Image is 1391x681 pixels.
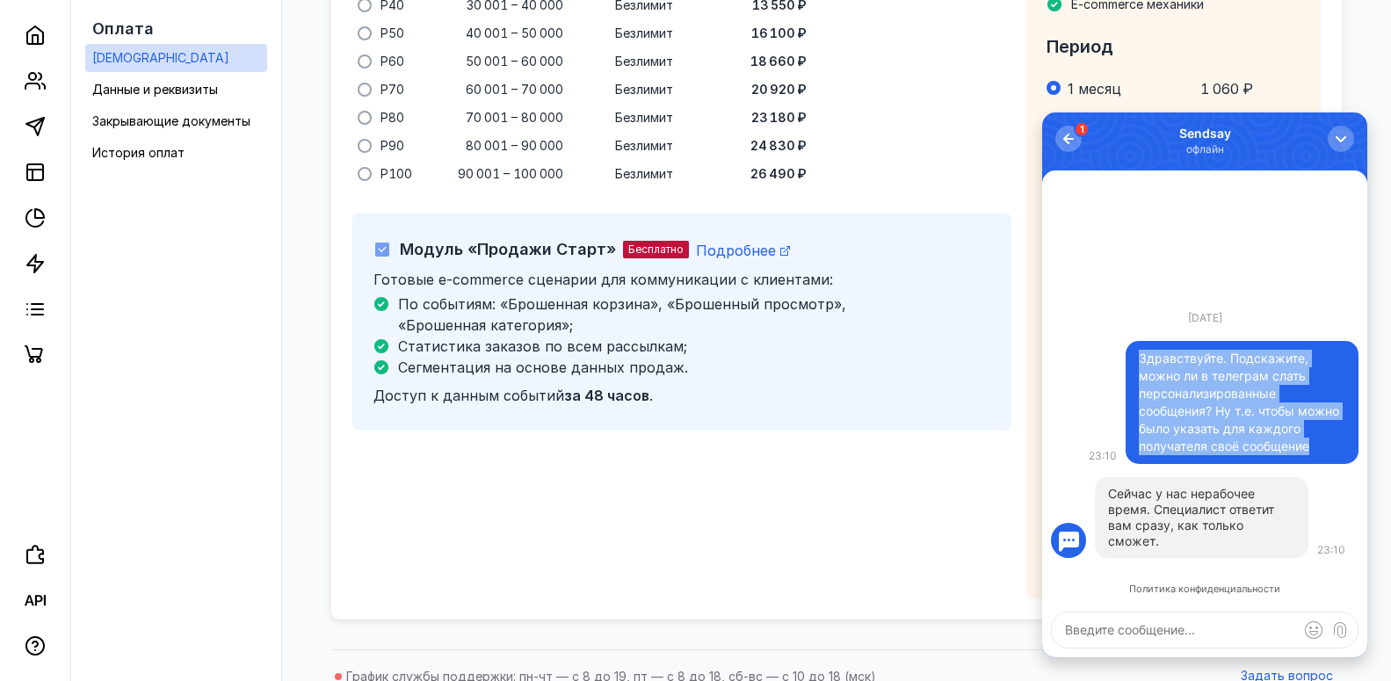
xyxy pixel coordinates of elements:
[1068,112,1131,129] span: 3 месяца
[373,271,833,288] span: Готовые e-commerce сценарии для коммуникации с клиентами:
[85,76,267,104] a: Данные и реквизиты
[564,387,649,404] b: за 48 часов
[458,165,563,183] span: 90 001 – 100 000
[398,337,687,355] span: Статистика заказов по всем рассылкам;
[751,25,807,42] span: 16 100 ₽
[66,373,253,437] div: Сейчас у нас нерабочее время. Специалист ответит вам сразу, как только сможет.
[466,109,563,127] span: 70 001 – 80 000
[137,13,189,29] div: Sendsay
[1068,80,1121,98] span: 1 месяц
[615,81,673,98] span: Безлимит
[380,109,404,127] span: P80
[92,113,250,128] span: Закрывающие документы
[380,25,404,42] span: P50
[696,242,790,259] a: Подробнее
[92,19,154,38] span: Оплата
[13,13,40,40] button: 1
[380,53,404,70] span: P60
[92,145,185,160] span: История оплат
[137,29,189,45] div: офлайн
[615,53,673,70] span: Безлимит
[750,165,807,183] span: 26 490 ₽
[466,53,563,70] span: 50 001 – 60 000
[750,137,807,155] span: 24 830 ₽
[400,240,616,258] span: Модуль «Продажи Старт»
[92,50,229,65] span: [DEMOGRAPHIC_DATA]
[97,237,303,343] div: Здравствуйте. Подскажите, можно ли в телеграм слать персонализированные сообщения? Ну т.е. чтобы ...
[380,81,404,98] span: P70
[380,165,412,183] span: P100
[750,53,807,70] span: 18 660 ₽
[87,472,238,482] a: Политика конфиденциальности
[615,109,673,127] span: Безлимит
[466,81,563,98] span: 60 001 – 70 000
[137,195,189,215] div: [DATE]
[398,295,846,334] span: По событиям: «Брошенная корзина», «Брошенный просмотр», «Брошенная категория»;
[751,109,807,127] span: 23 180 ₽
[33,11,46,23] div: 1
[92,82,218,97] span: Данные и реквизиты
[1199,112,1253,129] span: 2 862 ₽
[398,359,688,376] span: Сегментация на основе данных продаж.
[85,107,267,135] a: Закрывающие документы
[85,44,267,72] a: [DEMOGRAPHIC_DATA]
[751,81,807,98] span: 20 920 ₽
[1047,36,1113,57] span: Период
[47,337,75,350] span: 23:10
[615,137,673,155] span: Безлимит
[380,137,404,155] span: P90
[275,431,303,444] span: 23:10
[615,25,673,42] span: Безлимит
[628,243,684,256] span: Бесплатно
[373,387,653,404] span: Доступ к данным событий .
[466,25,563,42] span: 40 001 – 50 000
[1200,80,1253,98] span: 1 060 ₽
[696,242,776,259] span: Подробнее
[466,137,563,155] span: 80 001 – 90 000
[615,165,673,183] span: Безлимит
[85,139,267,167] a: История оплат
